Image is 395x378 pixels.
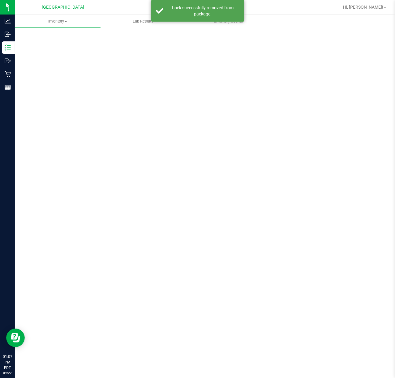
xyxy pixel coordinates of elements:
inline-svg: Retail [5,71,11,77]
a: Inventory [15,15,101,28]
inline-svg: Reports [5,84,11,90]
a: Lab Results [101,15,186,28]
inline-svg: Outbound [5,58,11,64]
div: Lock successfully removed from package. [167,5,239,17]
span: Lab Results [124,19,162,24]
inline-svg: Analytics [5,18,11,24]
inline-svg: Inventory [5,44,11,51]
p: 01:07 PM EDT [3,354,12,371]
p: 09/22 [3,371,12,375]
iframe: Resource center [6,329,25,347]
inline-svg: Inbound [5,31,11,37]
span: Hi, [PERSON_NAME]! [343,5,383,10]
span: Inventory [15,19,101,24]
span: [GEOGRAPHIC_DATA] [42,5,84,10]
